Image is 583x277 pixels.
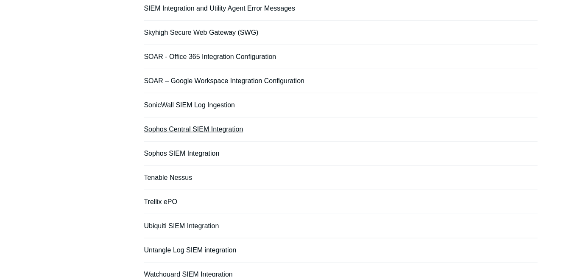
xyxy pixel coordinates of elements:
[144,101,235,109] a: SonicWall SIEM Log Ingestion
[144,5,296,12] a: SIEM Integration and Utility Agent Error Messages
[144,246,237,254] a: Untangle Log SIEM integration
[144,53,276,60] a: SOAR - Office 365 Integration Configuration
[144,126,243,133] a: Sophos Central SIEM Integration
[144,77,305,84] a: SOAR – Google Workspace Integration Configuration
[144,174,192,181] a: Tenable Nessus
[144,198,178,205] a: Trellix ePO
[144,222,219,229] a: Ubiquiti SIEM Integration
[144,29,259,36] a: Skyhigh Secure Web Gateway (SWG)
[144,150,220,157] a: Sophos SIEM Integration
